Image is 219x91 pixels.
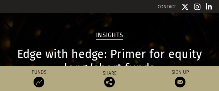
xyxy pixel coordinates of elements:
[175,77,185,87] img: Sign up to our newsletter
[194,3,200,10] img: Instagram icon
[7,47,212,75] h1: Edge with hedge: Primer for equity long/short funds
[34,77,44,87] img: Access Funds
[158,4,176,9] a: CONTACT
[146,69,215,87] a: Sign up
[75,71,144,87] div: Share
[104,77,115,87] img: Share this post
[96,32,123,40] h2: Insights
[182,3,189,10] img: Twitter icon
[5,69,73,87] a: Funds
[206,3,212,10] img: Linkedin icon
